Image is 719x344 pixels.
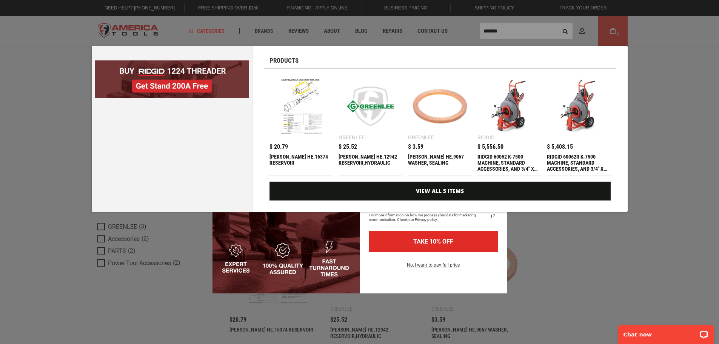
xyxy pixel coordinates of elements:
div: RIDGID 60052 K-7500 MACHINE, STANDARD ACCESSORIES, AND 3/4 [477,154,541,172]
a: GREENLEE HE.12942 RESERVOIR,HYDRAULIC Greenlee $ 25.52 [PERSON_NAME] HE.12942 RESERVOIR,HYDRAULIC [339,74,402,176]
a: GREENLEE HE.16374 RESERVOIR $ 20.79 [PERSON_NAME] HE.16374 RESERVOIR [269,74,333,176]
button: No, I want to pay full price [401,261,466,274]
img: RIDGID 60052 K-7500 MACHINE, STANDARD ACCESSORIES, AND 3/4 [481,78,537,134]
div: GREENLEE HE.9067 WASHER, SEALING [408,154,472,172]
img: GREENLEE HE.9067 WASHER, SEALING [412,78,468,134]
a: Read our Privacy Policy [489,212,498,221]
img: GREENLEE HE.12942 RESERVOIR,HYDRAULIC [342,78,399,134]
span: $ 5,408.15 [547,144,573,150]
img: GREENLEE HE.16374 RESERVOIR [273,78,329,134]
a: RIDGID 60052 K-7500 MACHINE, STANDARD ACCESSORIES, AND 3/4 Ridgid $ 5,556.50 RIDGID 60052 K-7500 ... [477,74,541,176]
span: $ 25.52 [339,144,357,150]
div: GREENLEE HE.12942 RESERVOIR,HYDRAULIC [339,154,402,172]
div: RIDGID 60062R K-7500 MACHINE, STANDARD ACCESSORIES, AND 3/4 [547,154,611,172]
div: Ridgid [477,135,494,140]
iframe: LiveChat chat widget [613,320,719,344]
a: RIDGID 60062R K-7500 MACHINE, STANDARD ACCESSORIES, AND 3/4 $ 5,408.15 RIDGID 60062R K-7500 MACHI... [547,74,611,176]
div: Greenlee [339,135,365,140]
button: TAKE 10% OFF [369,231,498,252]
span: Products [269,57,299,64]
span: For more information on how we process your data for marketing communication. Check our Privacy p... [369,213,489,222]
span: $ 20.79 [269,144,288,150]
span: $ 3.59 [408,144,423,150]
a: GREENLEE HE.9067 WASHER, SEALING Greenlee $ 3.59 [PERSON_NAME] HE.9067 WASHER, SEALING [408,74,472,176]
a: BOGO: Buy RIDGID® 1224 Threader, Get Stand 200A Free! [95,60,249,66]
div: GREENLEE HE.16374 RESERVOIR [269,154,333,172]
div: Greenlee [408,135,434,140]
img: RIDGID 60062R K-7500 MACHINE, STANDARD ACCESSORIES, AND 3/4 [551,78,607,134]
img: BOGO: Buy RIDGID® 1224 Threader, Get Stand 200A Free! [95,60,249,98]
span: $ 5,556.50 [477,144,503,150]
a: View All 5 Items [269,182,611,201]
svg: link icon [489,212,498,221]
